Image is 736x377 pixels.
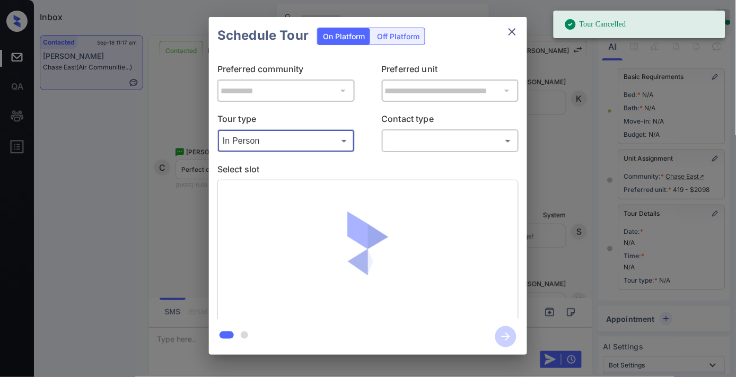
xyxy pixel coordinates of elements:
p: Preferred community [217,63,355,80]
img: loaderv1.7921fd1ed0a854f04152.gif [306,188,431,313]
button: close [502,21,523,42]
div: Off Platform [372,28,425,45]
div: Tour Cancelled [564,14,626,35]
button: btn-next [489,323,523,350]
h2: Schedule Tour [209,17,317,54]
div: On Platform [318,28,370,45]
p: Select slot [217,163,519,180]
p: Tour type [217,112,355,129]
div: In Person [220,132,352,150]
p: Preferred unit [382,63,519,80]
p: Contact type [382,112,519,129]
